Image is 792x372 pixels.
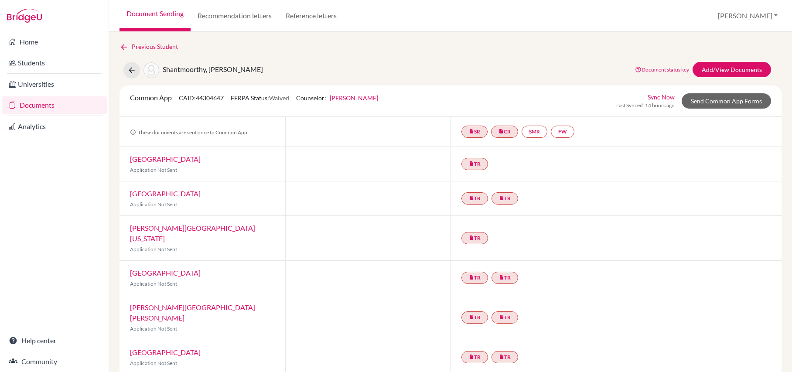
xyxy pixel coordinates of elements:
i: insert_drive_file [469,314,474,320]
a: insert_drive_fileTR [492,192,518,205]
a: insert_drive_fileTR [461,272,488,284]
span: Common App [130,93,172,102]
span: FERPA Status: [231,94,289,102]
a: insert_drive_fileTR [461,192,488,205]
span: Application Not Sent [130,325,177,332]
i: insert_drive_file [469,161,474,166]
a: insert_drive_fileTR [492,311,518,324]
i: insert_drive_file [498,129,504,134]
span: Last Synced: 14 hours ago [616,102,675,109]
a: Add/View Documents [693,62,771,77]
i: insert_drive_file [469,235,474,240]
span: Waived [269,94,289,102]
i: insert_drive_file [469,129,474,134]
a: Sync Now [648,92,675,102]
span: Application Not Sent [130,167,177,173]
a: insert_drive_fileTR [492,351,518,363]
button: [PERSON_NAME] [714,7,782,24]
a: insert_drive_fileTR [461,232,488,244]
a: [GEOGRAPHIC_DATA] [130,189,201,198]
a: Analytics [2,118,107,135]
a: insert_drive_fileCR [491,126,518,138]
a: Help center [2,332,107,349]
span: Application Not Sent [130,360,177,366]
a: Document status key [635,66,689,73]
i: insert_drive_file [469,275,474,280]
a: [GEOGRAPHIC_DATA] [130,269,201,277]
a: Home [2,33,107,51]
a: Send Common App Forms [682,93,771,109]
a: Universities [2,75,107,93]
i: insert_drive_file [499,195,504,201]
a: insert_drive_fileSR [461,126,488,138]
span: Counselor: [296,94,378,102]
a: Documents [2,96,107,114]
img: Bridge-U [7,9,42,23]
a: [PERSON_NAME][GEOGRAPHIC_DATA][PERSON_NAME] [130,303,255,322]
span: Application Not Sent [130,280,177,287]
a: [PERSON_NAME] [330,94,378,102]
a: [GEOGRAPHIC_DATA] [130,155,201,163]
span: CAID: 44304647 [179,94,224,102]
span: Application Not Sent [130,246,177,253]
i: insert_drive_file [499,275,504,280]
a: Community [2,353,107,370]
a: Students [2,54,107,72]
span: These documents are sent once to Common App [130,129,247,136]
a: FW [551,126,574,138]
i: insert_drive_file [499,354,504,359]
a: insert_drive_fileTR [461,311,488,324]
i: insert_drive_file [469,354,474,359]
i: insert_drive_file [469,195,474,201]
a: insert_drive_fileTR [461,158,488,170]
a: insert_drive_fileTR [461,351,488,363]
i: insert_drive_file [499,314,504,320]
span: Shantmoorthy, [PERSON_NAME] [163,65,263,73]
a: [GEOGRAPHIC_DATA] [130,348,201,356]
a: insert_drive_fileTR [492,272,518,284]
a: [PERSON_NAME][GEOGRAPHIC_DATA][US_STATE] [130,224,255,242]
span: Application Not Sent [130,201,177,208]
a: Previous Student [119,42,185,51]
a: SMR [522,126,547,138]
